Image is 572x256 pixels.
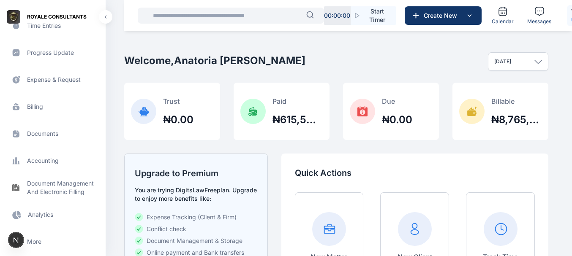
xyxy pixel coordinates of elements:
h2: ₦0.00 [163,113,193,127]
h2: Upgrade to Premium [135,167,257,179]
p: Billable [491,96,542,106]
button: Create New [405,6,482,25]
span: Create New [420,11,464,20]
h2: Welcome, Anatoria [PERSON_NAME] [124,54,305,67]
a: more [5,232,101,252]
span: Messages [527,18,551,25]
span: Document Management & Storage [147,237,242,245]
p: 00 : 00 : 00 [324,11,350,20]
a: time entries [5,16,101,36]
a: Messages [524,3,555,28]
p: Paid [272,96,323,106]
span: Expense Tracking (Client & Firm) [147,213,237,221]
span: Calendar [492,18,514,25]
h2: ₦8,765,999.00 [491,113,542,127]
p: Trust [163,96,193,106]
a: documents [5,124,101,144]
a: Analytics [5,205,101,225]
a: Document Management And Electronic Filling [5,178,101,198]
span: ROYALE CONSULTANTS [27,13,87,21]
span: Conflict check [147,225,186,233]
span: Start Timer [365,7,389,24]
p: You are trying DigitsLaw Free plan. Upgrade to enjoy more benefits like: [135,186,257,203]
a: Calendar [488,3,517,28]
a: billing [5,97,101,117]
a: progress update [5,43,101,63]
a: accounting [5,151,101,171]
p: Due [382,96,412,106]
button: Start Timer [351,6,396,25]
a: expense & request [5,70,101,90]
p: Quick Actions [295,167,535,179]
p: [DATE] [494,58,511,65]
h2: ₦0.00 [382,113,412,127]
h2: ₦615,501.00 [272,113,323,127]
